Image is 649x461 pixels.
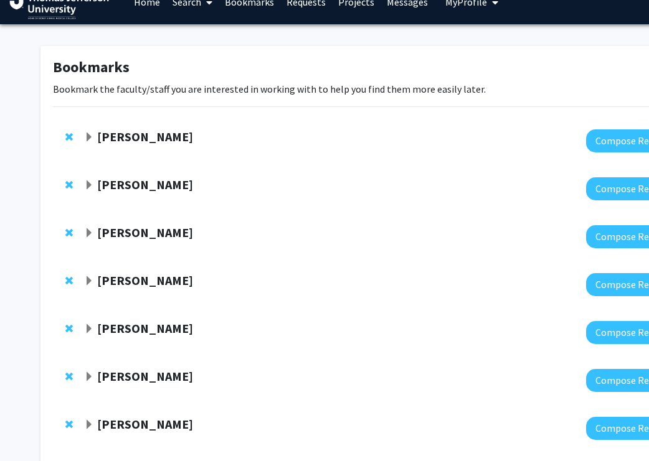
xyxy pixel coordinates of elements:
[84,133,94,142] span: Expand Katie Hunzinger Bookmark
[97,225,193,240] strong: [PERSON_NAME]
[9,405,53,452] iframe: Chat
[65,371,73,381] span: Remove Elizabeth Wright-Jin from bookmarks
[84,324,94,334] span: Expand Noa Herz Bookmark
[84,180,94,190] span: Expand Gregory Jaffe Bookmark
[97,177,193,192] strong: [PERSON_NAME]
[65,180,73,190] span: Remove Gregory Jaffe from bookmarks
[97,272,193,288] strong: [PERSON_NAME]
[65,419,73,429] span: Remove Danielle Tholey from bookmarks
[97,368,193,384] strong: [PERSON_NAME]
[65,276,73,286] span: Remove Cynthia Cheng from bookmarks
[65,132,73,142] span: Remove Katie Hunzinger from bookmarks
[97,416,193,432] strong: [PERSON_NAME]
[84,228,94,238] span: Expand Jennie Ryan Bookmark
[84,372,94,382] span: Expand Elizabeth Wright-Jin Bookmark
[97,320,193,336] strong: [PERSON_NAME]
[65,228,73,238] span: Remove Jennie Ryan from bookmarks
[84,420,94,430] span: Expand Danielle Tholey Bookmark
[65,324,73,333] span: Remove Noa Herz from bookmarks
[97,129,193,144] strong: [PERSON_NAME]
[84,276,94,286] span: Expand Cynthia Cheng Bookmark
